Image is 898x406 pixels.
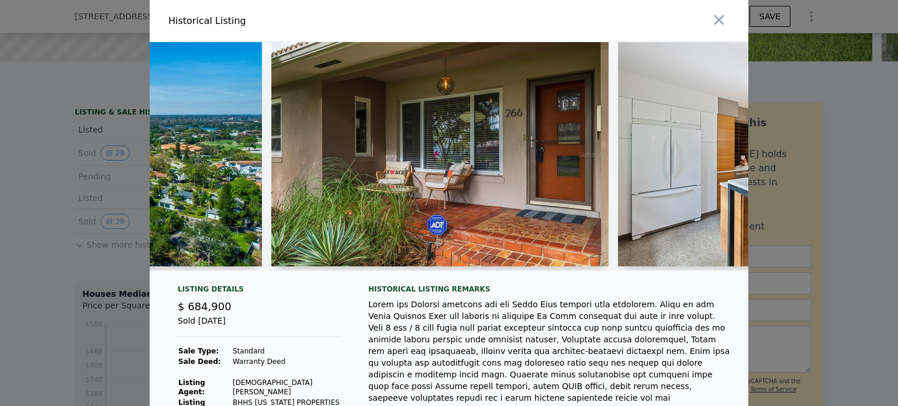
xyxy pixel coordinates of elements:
div: Historical Listing remarks [368,284,730,294]
strong: Sale Deed: [178,358,221,366]
strong: Sale Type: [178,347,219,355]
strong: Listing Agent: [178,379,205,396]
div: Historical Listing [168,14,444,28]
td: Standard [232,346,340,356]
div: Listing Details [178,284,340,299]
div: Sold [DATE] [178,315,340,336]
td: [DEMOGRAPHIC_DATA][PERSON_NAME] [232,377,340,397]
img: Property Img [271,42,609,266]
span: $ 684,900 [178,300,232,313]
td: Warranty Deed [232,356,340,367]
